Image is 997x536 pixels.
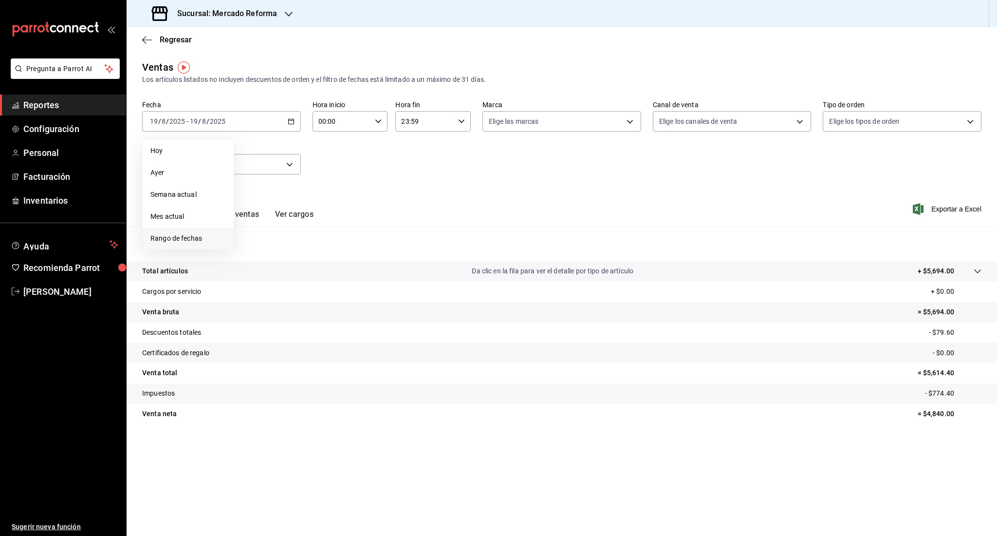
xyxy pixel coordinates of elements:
span: / [158,117,161,125]
span: Ayer [150,168,226,178]
span: Elige los canales de venta [659,116,737,126]
div: navigation tabs [158,210,314,226]
span: Semana actual [150,190,226,200]
span: Mes actual [150,211,226,222]
button: Exportar a Excel [915,203,981,215]
label: Tipo de orden [823,101,981,108]
button: open_drawer_menu [107,25,115,33]
p: - $79.60 [929,327,981,338]
input: ---- [209,117,226,125]
img: Tooltip marker [178,61,190,74]
div: Ventas [142,60,173,75]
p: Venta neta [142,409,177,419]
p: Descuentos totales [142,327,201,338]
label: Marca [482,101,641,108]
label: Hora fin [395,101,471,108]
span: Hoy [150,146,226,156]
input: -- [161,117,166,125]
p: + $5,694.00 [918,266,954,276]
label: Canal de venta [653,101,812,108]
p: Da clic en la fila para ver el detalle por tipo de artículo [472,266,633,276]
span: Rango de fechas [150,233,226,244]
p: = $5,614.40 [918,368,981,378]
p: - $774.40 [925,388,981,399]
p: = $4,840.00 [918,409,981,419]
button: Regresar [142,35,192,44]
p: Venta bruta [142,307,179,317]
input: -- [149,117,158,125]
span: [PERSON_NAME] [23,285,118,298]
p: Venta total [142,368,177,378]
p: Resumen [142,238,981,249]
span: Personal [23,146,118,159]
label: Fecha [142,101,301,108]
label: Hora inicio [313,101,388,108]
span: Configuración [23,122,118,135]
span: Ayuda [23,239,106,250]
button: Ver cargos [275,210,314,226]
p: = $5,694.00 [918,307,981,317]
span: / [206,117,209,125]
span: Elige los tipos de orden [829,116,899,126]
span: - [186,117,188,125]
span: Regresar [160,35,192,44]
div: Los artículos listados no incluyen descuentos de orden y el filtro de fechas está limitado a un m... [142,75,981,85]
span: Reportes [23,98,118,112]
span: / [198,117,201,125]
p: - $0.00 [933,348,981,358]
a: Pregunta a Parrot AI [7,71,120,81]
p: Certificados de regalo [142,348,209,358]
p: Total artículos [142,266,188,276]
span: / [166,117,169,125]
p: Impuestos [142,388,175,399]
input: -- [202,117,206,125]
button: Pregunta a Parrot AI [11,58,120,79]
span: Inventarios [23,194,118,207]
button: Ver ventas [221,210,259,226]
span: Elige las marcas [489,116,538,126]
p: Cargos por servicio [142,287,202,297]
span: Facturación [23,170,118,183]
input: ---- [169,117,185,125]
p: + $0.00 [931,287,981,297]
input: -- [189,117,198,125]
span: Sugerir nueva función [12,522,118,532]
span: Pregunta a Parrot AI [26,64,105,74]
span: Recomienda Parrot [23,261,118,274]
h3: Sucursal: Mercado Reforma [169,8,277,19]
